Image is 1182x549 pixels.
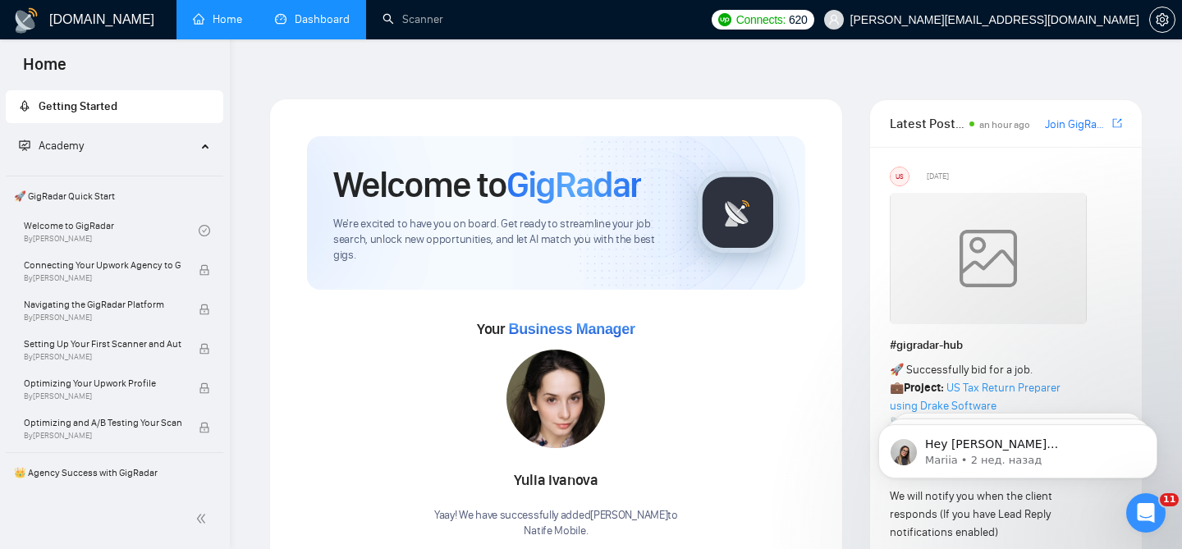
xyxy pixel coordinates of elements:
span: Navigating the GigRadar Platform [24,296,181,313]
img: logo [13,7,39,34]
span: 620 [789,11,807,29]
a: Welcome to GigRadarBy[PERSON_NAME] [24,213,199,249]
a: US Tax Return Preparer using Drake Software [890,381,1061,413]
img: gigradar-logo.png [697,172,779,254]
div: US [891,167,909,185]
span: GigRadar [506,162,641,207]
span: By [PERSON_NAME] [24,313,181,323]
span: 👑 Agency Success with GigRadar [7,456,222,489]
span: rocket [19,100,30,112]
a: homeHome [193,12,242,26]
span: Optimizing and A/B Testing Your Scanner for Better Results [24,414,181,431]
span: Your [477,320,635,338]
img: weqQh+iSagEgQAAAABJRU5ErkJggg== [890,193,1087,324]
span: lock [199,382,210,394]
div: Yulia Ivanova [434,467,678,495]
h1: Welcome to [333,162,641,207]
span: Connecting Your Upwork Agency to GigRadar [24,257,181,273]
span: We're excited to have you on board. Get ready to streamline your job search, unlock new opportuni... [333,217,671,263]
li: Getting Started [6,90,223,123]
span: 🚀 GigRadar Quick Start [7,180,222,213]
iframe: Intercom live chat [1126,493,1166,533]
span: setting [1150,13,1175,26]
span: Setting Up Your First Scanner and Auto-Bidder [24,336,181,352]
strong: Project: [904,381,944,395]
span: 11 [1160,493,1179,506]
button: setting [1149,7,1175,33]
span: Optimizing Your Upwork Profile [24,375,181,391]
span: Getting Started [39,99,117,113]
span: export [1112,117,1122,130]
span: Business Manager [508,321,635,337]
a: export [1112,116,1122,131]
span: By [PERSON_NAME] [24,431,181,441]
img: upwork-logo.png [718,13,731,26]
span: Home [10,53,80,87]
span: Academy [19,139,84,153]
h1: # gigradar-hub [890,336,1122,355]
span: lock [199,264,210,276]
span: Latest Posts from the GigRadar Community [890,113,964,134]
div: Yaay! We have successfully added [PERSON_NAME] to [434,508,678,539]
span: lock [199,422,210,433]
a: setting [1149,13,1175,26]
span: [DATE] [927,169,949,184]
span: check-circle [199,225,210,236]
span: fund-projection-screen [19,140,30,151]
span: By [PERSON_NAME] [24,352,181,362]
span: By [PERSON_NAME] [24,391,181,401]
span: double-left [195,510,212,527]
p: Natife Mobile . [434,524,678,539]
span: lock [199,343,210,355]
a: dashboardDashboard [275,12,350,26]
a: Join GigRadar Slack Community [1045,116,1109,134]
span: user [828,14,840,25]
a: searchScanner [383,12,443,26]
span: Academy [39,139,84,153]
span: lock [199,304,210,315]
span: an hour ago [979,119,1030,130]
iframe: Intercom notifications сообщение [854,390,1182,505]
span: By [PERSON_NAME] [24,273,181,283]
img: 1717012091845-59.jpg [506,350,605,448]
span: Connects: [736,11,786,29]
